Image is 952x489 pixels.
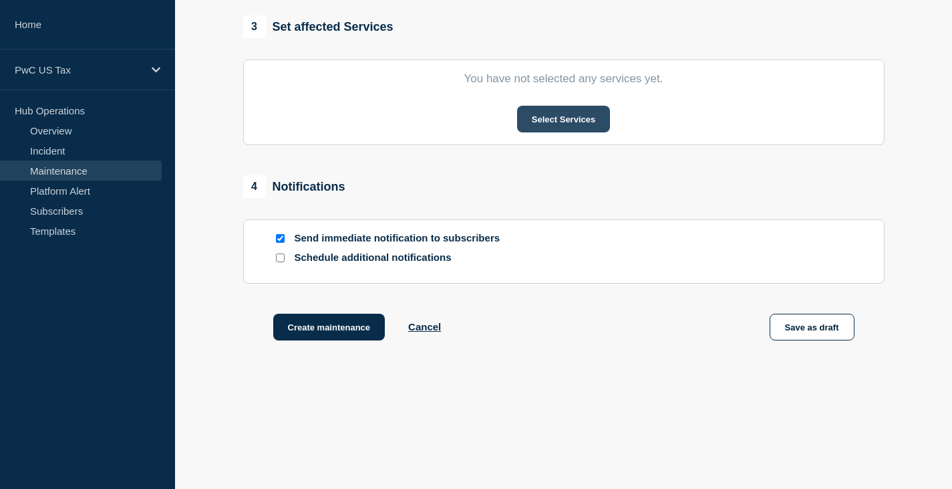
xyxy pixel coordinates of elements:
span: 4 [243,175,266,198]
button: Save as draft [770,314,854,340]
p: You have not selected any services yet. [273,72,854,86]
button: Select Services [517,106,610,132]
input: Send immediate notification to subscribers [276,234,285,243]
button: Create maintenance [273,314,385,340]
button: Cancel [408,321,441,332]
span: 3 [243,15,266,38]
input: Schedule additional notifications [276,254,285,262]
p: PwC US Tax [15,64,143,76]
p: Send immediate notification to subscribers [295,232,508,245]
div: Set affected Services [243,15,393,38]
div: Notifications [243,175,345,198]
p: Schedule additional notifications [295,252,508,264]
